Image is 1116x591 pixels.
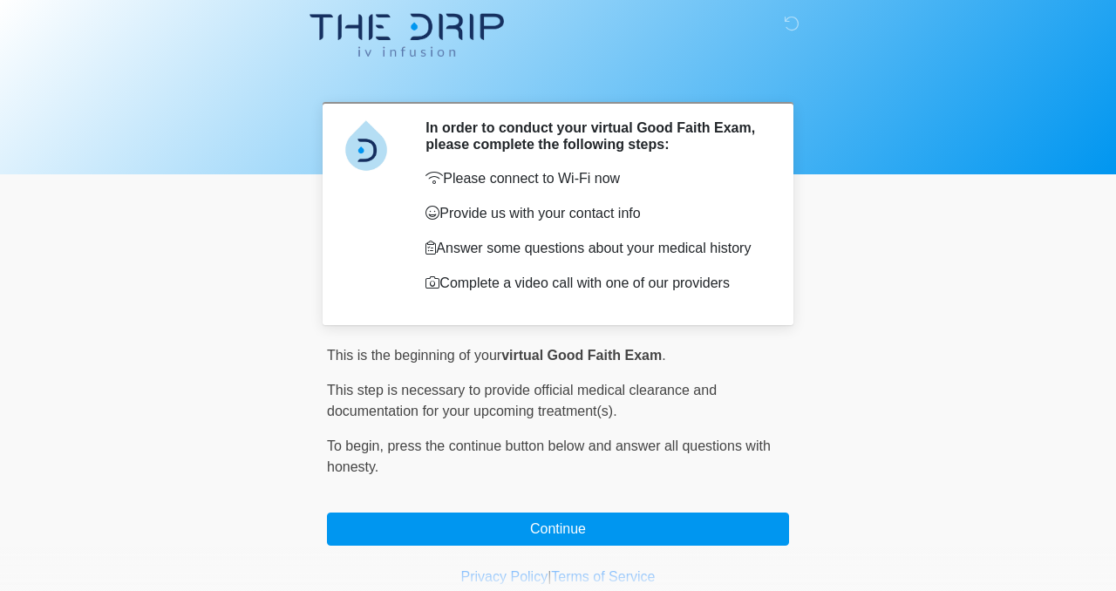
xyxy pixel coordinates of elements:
img: The Drip IV Infusion Logo [310,13,504,57]
button: Continue [327,513,789,546]
span: . [662,348,665,363]
p: Provide us with your contact info [425,203,763,224]
p: Complete a video call with one of our providers [425,273,763,294]
span: This is the beginning of your [327,348,501,363]
h2: In order to conduct your virtual Good Faith Exam, please complete the following steps: [425,119,763,153]
p: Please connect to Wi-Fi now [425,168,763,189]
img: Agent Avatar [340,119,392,172]
p: Answer some questions about your medical history [425,238,763,259]
a: Privacy Policy [461,569,548,584]
span: To begin, [327,438,387,453]
span: This step is necessary to provide official medical clearance and documentation for your upcoming ... [327,383,717,418]
a: Terms of Service [551,569,655,584]
span: press the continue button below and answer all questions with honesty. [327,438,771,474]
a: | [548,569,551,584]
strong: virtual Good Faith Exam [501,348,662,363]
h1: ‎ ‎ ‎ [314,63,802,95]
